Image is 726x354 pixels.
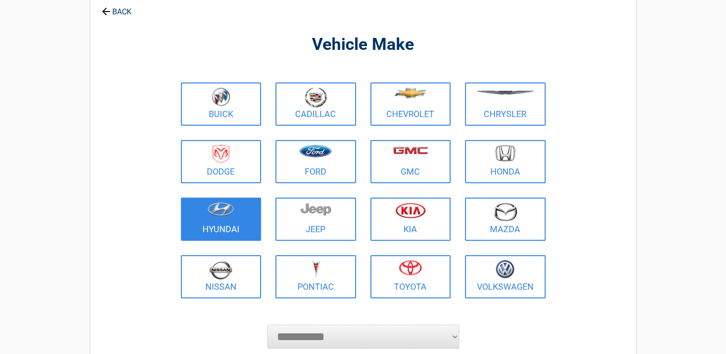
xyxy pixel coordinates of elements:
[305,87,327,107] img: cadillac
[465,83,546,126] a: Chrysler
[393,146,428,154] img: gmc
[181,83,262,126] a: Buick
[207,202,234,216] img: hyundai
[181,198,262,241] a: Hyundai
[495,145,515,162] img: honda
[275,198,356,241] a: Jeep
[465,140,546,183] a: Honda
[212,87,230,106] img: buick
[311,260,321,278] img: pontiac
[465,198,546,241] a: Mazda
[496,260,514,279] img: volkswagen
[275,83,356,126] a: Cadillac
[399,260,422,275] img: toyota
[395,202,426,218] img: kia
[181,140,262,183] a: Dodge
[476,91,535,95] img: chrysler
[370,198,451,241] a: Kia
[213,145,229,164] img: dodge
[181,255,262,298] a: Nissan
[275,255,356,298] a: Pontiac
[299,145,332,157] img: ford
[394,88,427,98] img: chevrolet
[300,202,331,216] img: jeep
[179,34,548,56] h2: Vehicle Make
[370,255,451,298] a: Toyota
[493,202,517,221] img: mazda
[370,140,451,183] a: GMC
[209,260,232,280] img: nissan
[465,255,546,298] a: Volkswagen
[275,140,356,183] a: Ford
[370,83,451,126] a: Chevrolet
